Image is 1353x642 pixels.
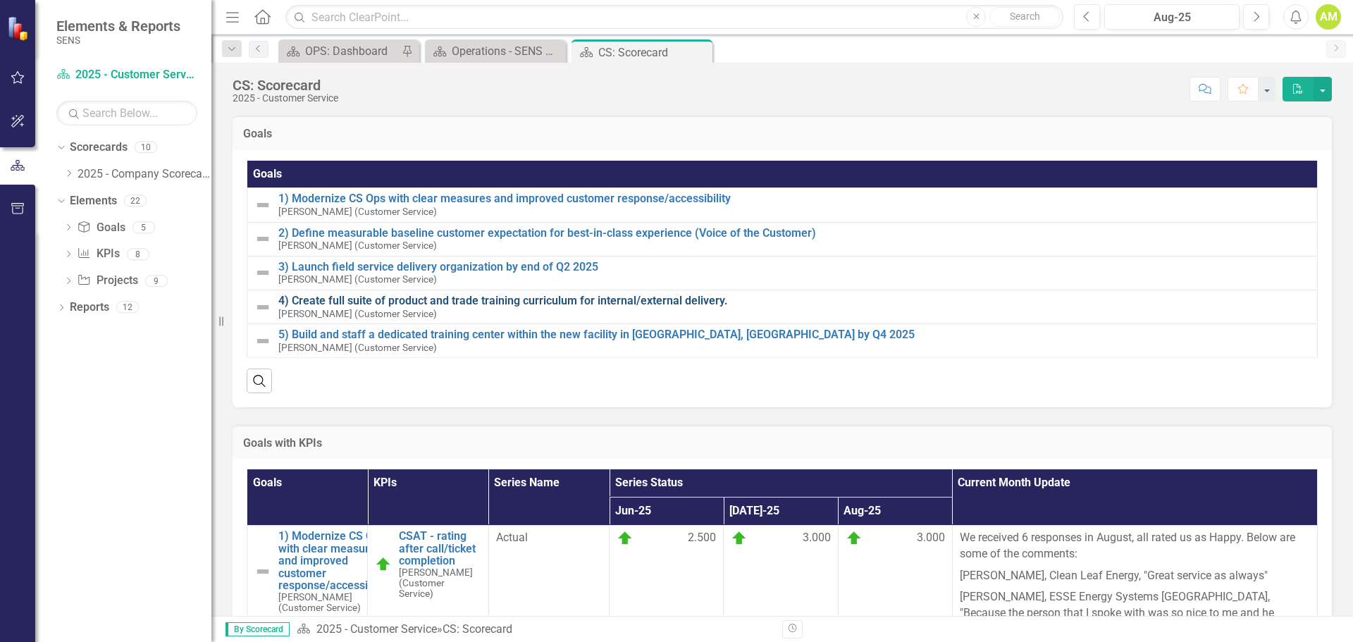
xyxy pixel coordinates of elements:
[278,309,437,319] small: [PERSON_NAME] (Customer Service)
[316,622,437,636] a: 2025 - Customer Service
[254,264,271,281] img: Not Defined
[225,622,290,636] span: By Scorecard
[254,563,271,580] img: Not Defined
[375,556,392,573] img: On Target
[116,302,139,314] div: 12
[70,300,109,316] a: Reports
[452,42,562,60] div: Operations - SENS Only Metrics
[56,35,180,46] small: SENS
[145,275,168,287] div: 9
[960,530,1310,565] p: We received 6 responses in August, all rated us as Happy. Below are some of the comments:
[78,166,211,183] a: 2025 - Company Scorecard
[688,530,716,547] span: 2.500
[617,530,634,547] img: On Target
[278,261,1310,273] a: 3) Launch field service delivery organization by end of Q2 2025
[70,140,128,156] a: Scorecards
[917,530,945,547] span: 3.000
[846,530,863,547] img: On Target
[399,567,481,599] small: [PERSON_NAME] (Customer Service)
[127,248,149,260] div: 8
[243,437,1321,450] h3: Goals with KPIs
[1104,4,1240,30] button: Aug-25
[243,128,1321,140] h3: Goals
[278,592,392,613] small: [PERSON_NAME] (Customer Service)
[278,328,1310,341] a: 5) Build and staff a dedicated training center within the new facility in [GEOGRAPHIC_DATA], [GEO...
[233,93,338,104] div: 2025 - Customer Service
[443,622,512,636] div: CS: Scorecard
[278,274,437,285] small: [PERSON_NAME] (Customer Service)
[278,295,1310,307] a: 4) Create full suite of product and trade training curriculum for internal/external delivery.
[278,206,437,217] small: [PERSON_NAME] (Customer Service)
[254,230,271,247] img: Not Defined
[282,42,398,60] a: OPS: Dashboard
[124,195,147,206] div: 22
[77,273,137,289] a: Projects
[278,342,437,353] small: [PERSON_NAME] (Customer Service)
[56,101,197,125] input: Search Below...
[278,240,437,251] small: [PERSON_NAME] (Customer Service)
[254,197,271,214] img: Not Defined
[70,193,117,209] a: Elements
[428,42,562,60] a: Operations - SENS Only Metrics
[989,7,1060,27] button: Search
[803,530,831,547] span: 3.000
[285,5,1063,30] input: Search ClearPoint...
[297,622,772,638] div: »
[56,67,197,83] a: 2025 - Customer Service
[278,192,1310,205] a: 1) Modernize CS Ops with clear measures and improved customer response/accessibility
[399,530,481,567] a: CSAT - rating after call/ticket completion
[598,44,709,61] div: CS: Scorecard
[1316,4,1341,30] button: AM
[278,530,392,592] a: 1) Modernize CS Ops with clear measures and improved customer response/accessibility
[305,42,398,60] div: OPS: Dashboard
[233,78,338,93] div: CS: Scorecard
[254,333,271,350] img: Not Defined
[960,565,1310,587] p: [PERSON_NAME], Clean Leaf Energy, "Great service as always"
[77,246,119,262] a: KPIs
[254,299,271,316] img: Not Defined
[731,530,748,547] img: On Target
[132,221,155,233] div: 5
[278,227,1310,240] a: 2) Define measurable baseline customer expectation for best-in-class experience (Voice of the Cus...
[56,18,180,35] span: Elements & Reports
[6,15,32,42] img: ClearPoint Strategy
[1010,11,1040,22] span: Search
[1109,9,1235,26] div: Aug-25
[496,530,602,546] span: Actual
[135,142,157,154] div: 10
[77,220,125,236] a: Goals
